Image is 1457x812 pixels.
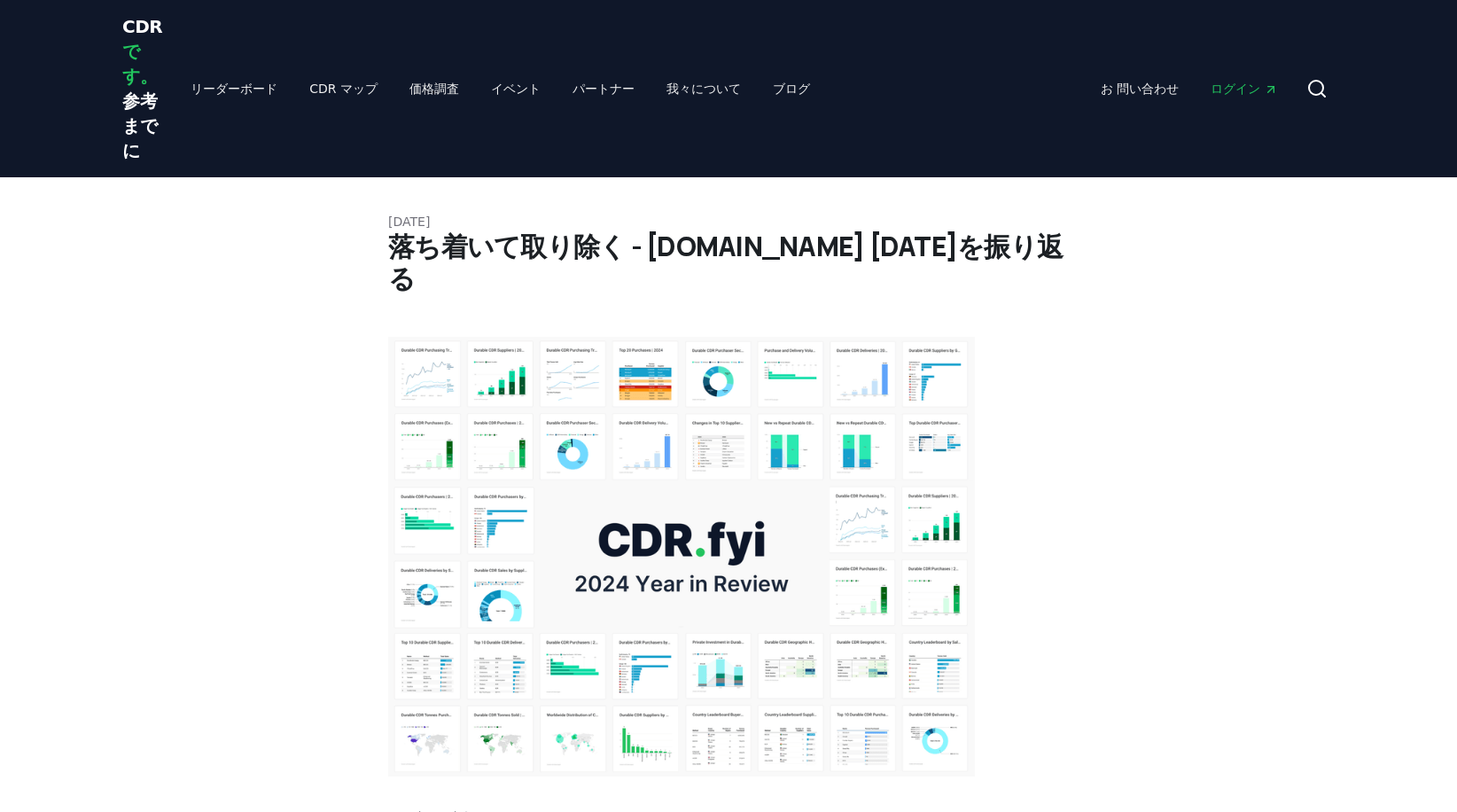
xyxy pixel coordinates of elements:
[759,73,824,105] a: ブログ
[1196,73,1292,105] a: ログイン
[176,73,292,105] a: リーダーボード
[388,337,975,777] img: ブログ投稿の画像
[1211,82,1260,96] font: ログイン
[122,41,157,87] span: です。
[176,73,824,105] nav: メイン
[122,14,162,163] a: CDRです。参考までに
[1087,73,1193,105] a: お 問い合わせ
[395,73,473,105] a: 価格調査
[388,213,1069,230] p: [DATE]
[388,230,1069,294] h1: 落ち着いて取り除く - [DOMAIN_NAME] [DATE]を振り返る
[652,73,755,105] a: 我々について
[295,73,392,105] a: CDR マップ
[122,16,162,161] span: CDR 参考までに
[1087,73,1292,105] nav: メイン
[477,73,555,105] a: イベント
[558,73,649,105] a: パートナー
